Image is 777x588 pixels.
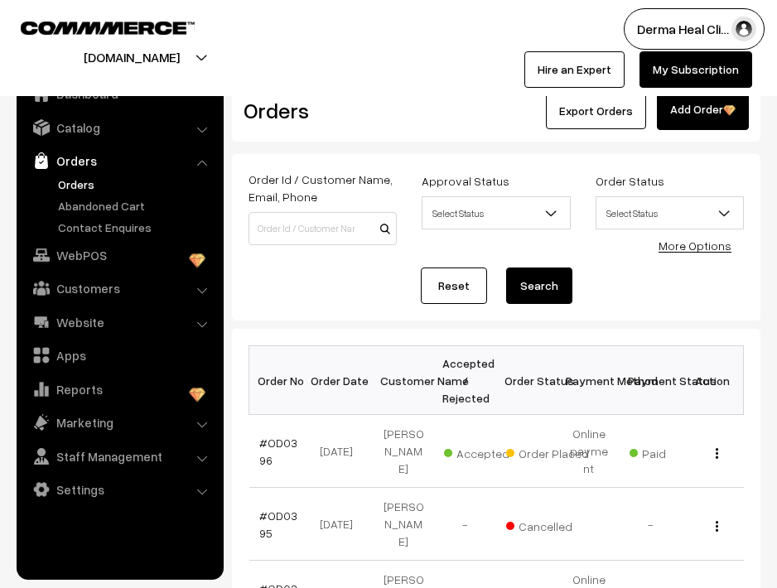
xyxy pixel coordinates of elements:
button: Search [506,267,572,304]
a: Customers [21,273,218,303]
span: Select Status [422,196,570,229]
span: Order Placed [506,441,589,462]
th: Customer Name [373,346,435,415]
h2: Orders [244,98,395,123]
a: Reset [421,267,487,304]
a: #OD0396 [259,436,297,467]
img: Menu [716,448,718,459]
a: Contact Enquires [54,219,218,236]
a: WebPOS [21,240,218,270]
a: Marketing [21,407,218,437]
td: - [620,488,682,561]
a: More Options [659,239,731,253]
span: Cancelled [506,513,589,535]
label: Order Id / Customer Name, Email, Phone [249,171,397,205]
span: Accepted [444,441,527,462]
a: Abandoned Cart [54,197,218,214]
a: Orders [21,146,218,176]
th: Order No [249,346,311,415]
a: Settings [21,475,218,504]
th: Payment Status [620,346,682,415]
a: Catalog [21,113,218,142]
input: Order Id / Customer Name / Customer Email / Customer Phone [249,212,397,245]
td: [PERSON_NAME] [373,415,435,488]
th: Order Status [496,346,558,415]
th: Payment Method [558,346,620,415]
td: [DATE] [311,488,373,561]
th: Accepted / Rejected [434,346,496,415]
img: COMMMERCE [21,22,195,34]
label: Order Status [596,172,664,190]
a: My Subscription [639,51,752,88]
th: Action [682,346,744,415]
a: Staff Management [21,441,218,471]
a: Website [21,307,218,337]
span: Select Status [596,196,744,229]
span: Select Status [422,199,569,228]
span: Select Status [596,199,743,228]
label: Approval Status [422,172,509,190]
a: #OD0395 [259,508,297,540]
span: Paid [630,441,712,462]
button: Export Orders [546,93,646,129]
td: - [434,488,496,561]
a: Hire an Expert [524,51,625,88]
a: Add Order [657,91,749,130]
button: Derma Heal Cli… [624,8,765,50]
td: Online payment [558,415,620,488]
a: COMMMERCE [21,17,166,36]
td: [PERSON_NAME] [373,488,435,561]
a: Reports [21,374,218,404]
button: [DOMAIN_NAME] [26,36,238,78]
img: user [731,17,756,41]
td: [DATE] [311,415,373,488]
img: Menu [716,521,718,532]
a: Apps [21,340,218,370]
a: Orders [54,176,218,193]
th: Order Date [311,346,373,415]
